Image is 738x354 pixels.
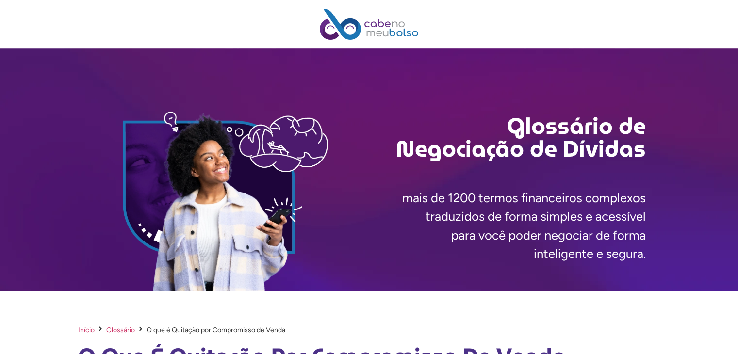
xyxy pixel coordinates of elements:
a: Glossário [106,325,135,335]
a: Início [78,325,95,335]
span: O que é Quitação por Compromisso de Venda [147,325,285,335]
h2: Glossário de Negociação de Dívidas [369,115,646,160]
p: mais de 1200 termos financeiros complexos traduzidos de forma simples e acessível para você poder... [369,189,646,263]
img: Cabe no Meu Bolso [320,9,419,40]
